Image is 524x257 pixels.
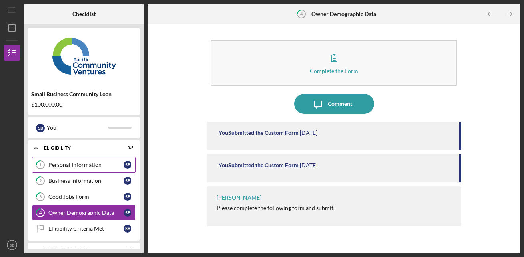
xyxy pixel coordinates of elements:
[39,162,42,168] tspan: 1
[328,94,352,114] div: Comment
[72,11,96,17] b: Checklist
[120,146,134,150] div: 0 / 5
[32,221,136,237] a: Eligibility Criteria MetSB
[39,194,42,200] tspan: 3
[44,146,114,150] div: Eligibility
[124,193,131,201] div: S B
[48,178,124,184] div: Business Information
[32,157,136,173] a: 1Personal InformationSB
[44,248,114,253] div: Documentation
[32,173,136,189] a: 2Business InformationSB
[10,243,15,247] text: SB
[300,11,303,16] tspan: 4
[32,205,136,221] a: 4Owner Demographic DataSB
[311,11,376,17] b: Owner Demographic Data
[294,94,374,114] button: Comment
[219,130,299,136] div: You Submitted the Custom Form
[124,161,131,169] div: S B
[31,101,137,108] div: $100,000.00
[300,162,317,168] time: 2025-09-28 20:20
[124,209,131,217] div: S B
[120,248,134,253] div: 0 / 11
[217,194,261,201] div: [PERSON_NAME]
[4,237,20,253] button: SB
[48,162,124,168] div: Personal Information
[211,40,458,86] button: Complete the Form
[310,68,358,74] div: Complete the Form
[300,130,317,136] time: 2025-09-28 20:21
[47,121,108,134] div: You
[48,225,124,232] div: Eligibility Criteria Met
[124,225,131,233] div: S B
[28,32,140,80] img: Product logo
[31,91,137,97] div: Small Business Community Loan
[36,124,45,132] div: S B
[48,210,124,216] div: Owner Demographic Data
[48,194,124,200] div: Good Jobs Form
[39,210,42,215] tspan: 4
[39,178,42,184] tspan: 2
[217,205,335,211] div: Please complete the following form and submit.
[124,177,131,185] div: S B
[219,162,299,168] div: You Submitted the Custom Form
[32,189,136,205] a: 3Good Jobs FormSB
